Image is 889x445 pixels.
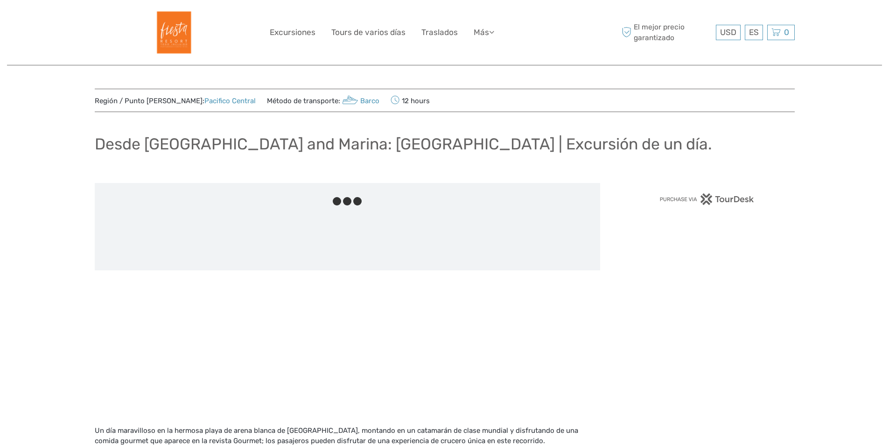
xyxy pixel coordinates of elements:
a: Pacifico Central [204,97,256,105]
span: El mejor precio garantizado [620,22,714,42]
span: Un día maravilloso en la hermosa playa de arena blanca de [GEOGRAPHIC_DATA], montando en un catam... [95,426,578,445]
span: USD [720,28,736,37]
div: ES [745,25,763,40]
a: Traslados [421,26,458,39]
img: Fiesta Resort [147,7,198,58]
span: 12 hours [391,94,430,107]
span: Método de transporte: [267,94,380,107]
a: Tours de varios días [331,26,406,39]
span: 0 [783,28,791,37]
h1: Desde [GEOGRAPHIC_DATA] and Marina: [GEOGRAPHIC_DATA] | Excursión de un día. [95,134,712,154]
a: Más [474,26,494,39]
img: PurchaseViaTourDesk.png [659,193,754,205]
a: Barco [340,97,380,105]
span: Región / Punto [PERSON_NAME]: [95,96,256,106]
a: Excursiones [270,26,315,39]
